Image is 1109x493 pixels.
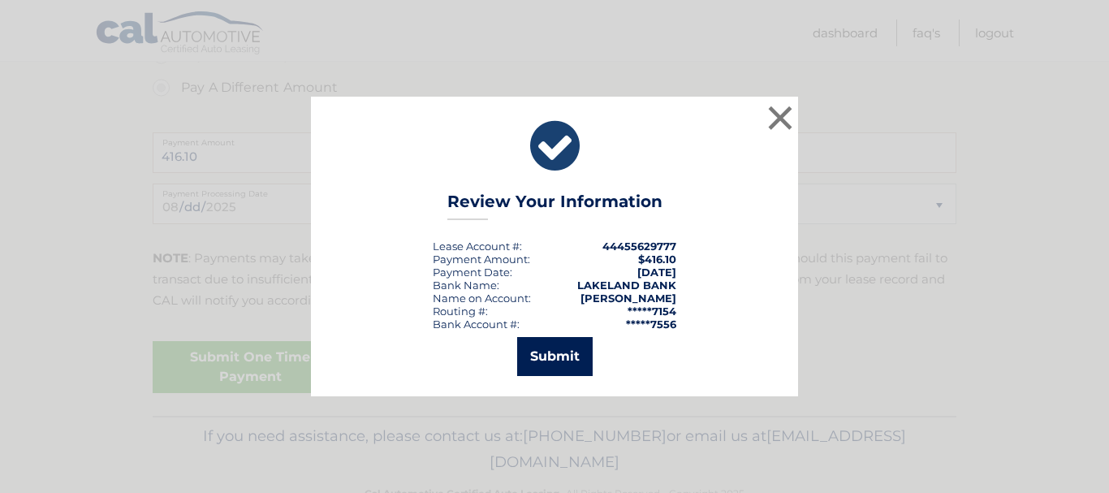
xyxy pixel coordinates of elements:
strong: LAKELAND BANK [577,279,676,292]
div: Routing #: [433,305,488,318]
strong: [PERSON_NAME] [580,292,676,305]
button: Submit [517,337,593,376]
button: × [764,102,796,134]
span: [DATE] [637,266,676,279]
div: : [433,266,512,279]
div: Name on Account: [433,292,531,305]
span: $416.10 [638,253,676,266]
div: Bank Account #: [433,318,520,331]
h3: Review Your Information [447,192,662,220]
span: Payment Date [433,266,510,279]
div: Bank Name: [433,279,499,292]
strong: 44455629777 [602,240,676,253]
div: Lease Account #: [433,240,522,253]
div: Payment Amount: [433,253,530,266]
